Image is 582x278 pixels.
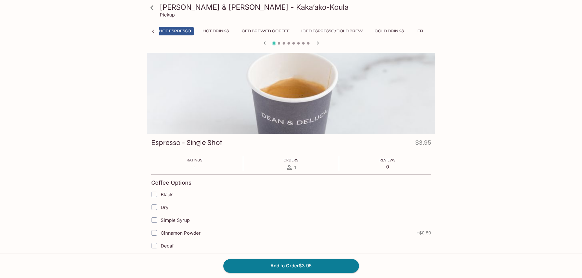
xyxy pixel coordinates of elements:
[294,164,296,170] span: 1
[412,27,440,35] button: Frappe
[161,192,173,197] span: Black
[298,27,366,35] button: Iced Espresso/Cold Brew
[156,27,194,35] button: Hot Espresso
[160,2,433,12] h3: [PERSON_NAME] & [PERSON_NAME] - Kaka’ako-Koula
[371,27,407,35] button: Cold Drinks
[415,138,431,150] h4: $3.95
[237,27,293,35] button: Iced Brewed Coffee
[199,27,232,35] button: Hot Drinks
[161,204,168,210] span: Dry
[161,230,201,236] span: Cinnamon Powder
[161,243,174,249] span: Decaf
[379,158,396,162] span: Reviews
[147,53,435,134] div: Espresso - Single Shot
[187,158,203,162] span: Ratings
[151,179,192,186] h4: Coffee Options
[379,164,396,170] p: 0
[160,12,175,18] p: Pickup
[223,259,359,273] button: Add to Order$3.95
[284,158,298,162] span: Orders
[161,217,190,223] span: Simple Syrup
[187,164,203,170] p: -
[151,138,222,147] h3: Espresso - Single Shot
[416,230,431,235] span: + $0.50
